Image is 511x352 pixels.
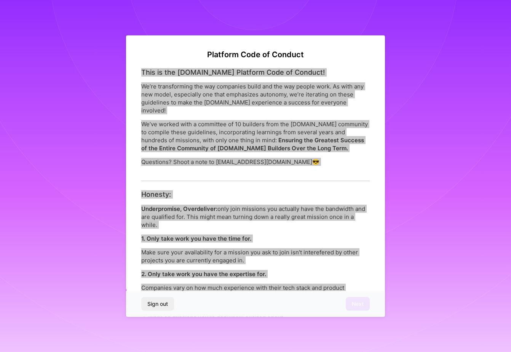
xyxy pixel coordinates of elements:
[141,68,370,76] h4: This is the [DOMAIN_NAME] Platform Code of Conduct!
[216,158,312,166] a: [EMAIL_ADDRESS][DOMAIN_NAME]
[141,158,370,166] p: Questions? Shoot a note to 😎
[147,300,168,308] span: Sign out
[141,248,370,264] p: Make sure your availability for a mission you ask to join isn’t interefered by other projects you...
[141,205,217,212] strong: Underpromise, Overdeliver:
[141,50,370,59] h2: Platform Code of Conduct
[141,297,174,311] button: Sign out
[141,190,370,199] h4: Honesty:
[141,120,370,152] p: We’ve worked with a committee of 10 builders from the [DOMAIN_NAME] community to compile these gu...
[141,270,266,277] strong: 2. Only take work you have the expertise for.
[141,137,364,152] strong: Ensuring the Greatest Success of the Entire Community of [DOMAIN_NAME] Builders Over the Long Term.
[141,204,370,228] p: only join missions you actually have the bandwidth and are qualified for. This might mean turning...
[141,283,370,307] p: Companies vary on how much experience with their tech stack and product requirements they’ll expe...
[141,235,251,242] strong: 1. Only take work you have the time for.
[141,82,370,114] p: We’re transforming the way companies build and the way people work. As with any new model, especi...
